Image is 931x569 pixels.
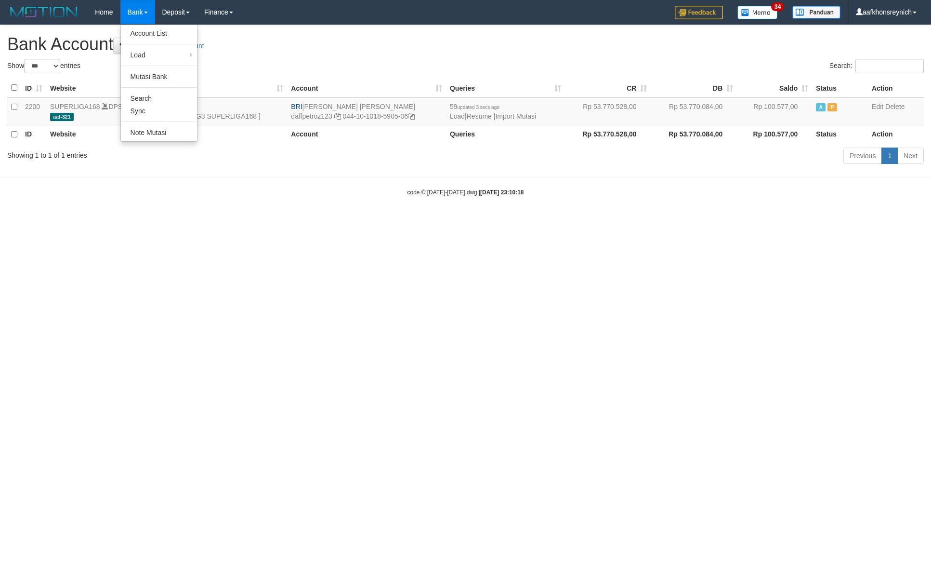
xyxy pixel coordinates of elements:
a: Resume [467,112,492,120]
a: Previous [843,148,882,164]
div: Showing 1 to 1 of 1 entries [7,147,380,160]
th: Status [812,125,868,144]
a: Account List [121,27,197,40]
th: Saldo: activate to sort column ascending [737,79,812,97]
span: 59 [450,103,499,110]
img: Button%20Memo.svg [737,6,778,19]
a: Edit [872,103,883,110]
a: Load [121,49,197,61]
th: Website [46,125,144,144]
th: DB: activate to sort column ascending [651,79,737,97]
td: Rp 53.770.528,00 [565,97,651,125]
th: ID: activate to sort column ascending [21,79,46,97]
th: Queries [446,125,565,144]
th: CR: activate to sort column ascending [565,79,651,97]
td: [PERSON_NAME] [PERSON_NAME] 044-10-1018-5905-06 [287,97,446,125]
th: Status [812,79,868,97]
td: Rp 53.770.084,00 [651,97,737,125]
a: Copy daffpetroz123 to clipboard [334,112,341,120]
h1: Bank Account [7,35,924,54]
th: Rp 53.770.084,00 [651,125,737,144]
th: Product: activate to sort column ascending [144,79,288,97]
span: 34 [771,2,784,11]
th: Account: activate to sort column ascending [287,79,446,97]
a: Delete [885,103,905,110]
img: Feedback.jpg [675,6,723,19]
img: panduan.png [792,6,840,19]
a: Mutasi Bank [121,70,197,83]
a: 1 [881,148,898,164]
a: Import Mutasi [495,112,536,120]
th: Rp 100.577,00 [737,125,812,144]
span: aaf-321 [50,113,74,121]
th: Website: activate to sort column ascending [46,79,144,97]
td: 2200 [21,97,46,125]
th: Queries: activate to sort column ascending [446,79,565,97]
th: Account [287,125,446,144]
a: Note Mutasi [121,126,197,139]
small: code © [DATE]-[DATE] dwg | [407,189,524,196]
td: DPS [46,97,144,125]
th: Product [144,125,288,144]
th: Action [868,79,924,97]
a: Sync [121,105,197,117]
th: Action [868,125,924,144]
select: Showentries [24,59,60,73]
label: Search: [829,59,924,73]
img: MOTION_logo.png [7,5,80,19]
span: Active [816,103,826,111]
a: daffpetroz123 [291,112,332,120]
th: ID [21,125,46,144]
span: | | [450,103,536,120]
a: SUPERLIGA168 [50,103,100,110]
input: Search: [855,59,924,73]
a: Copy 044101018590506 to clipboard [408,112,415,120]
strong: [DATE] 23:10:18 [480,189,524,196]
a: Next [897,148,924,164]
a: Search [121,92,197,105]
label: Show entries [7,59,80,73]
span: Paused [827,103,837,111]
th: Rp 53.770.528,00 [565,125,651,144]
td: IDNSPORT [ DEPOSIT BRI G3 SUPERLIGA168 ] [144,97,288,125]
span: BRI [291,103,302,110]
span: updated 3 secs ago [458,105,499,110]
td: Rp 100.577,00 [737,97,812,125]
a: Load [450,112,465,120]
